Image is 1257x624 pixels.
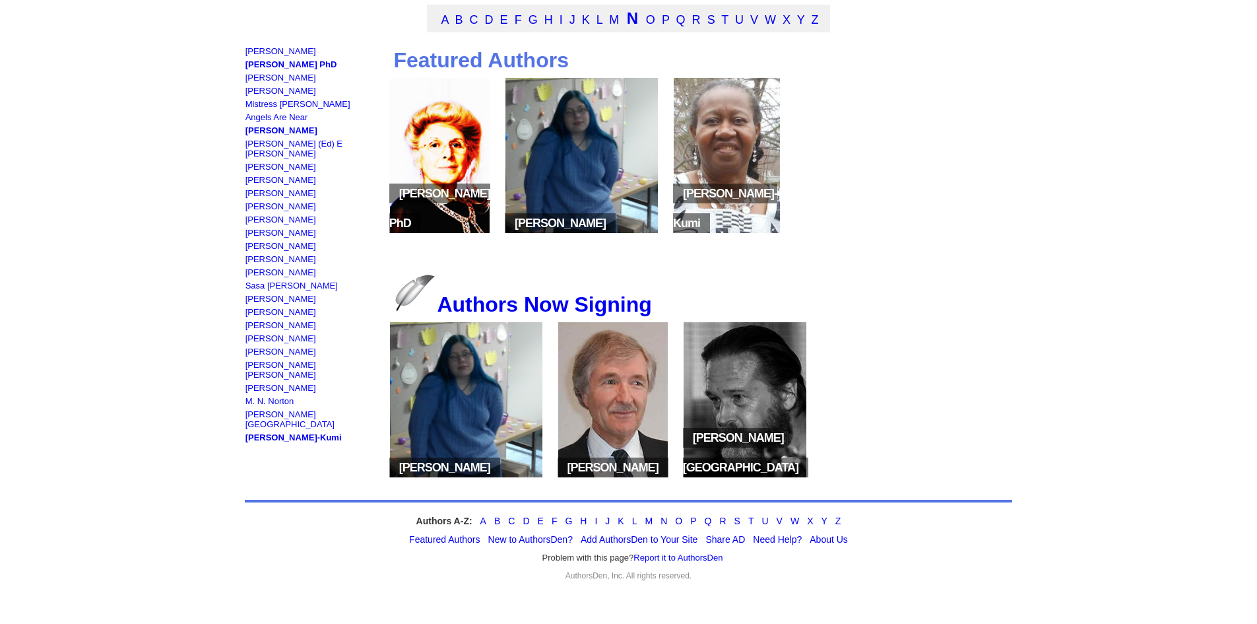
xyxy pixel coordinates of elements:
img: space [798,465,805,471]
img: space [561,465,567,471]
img: shim.gif [245,96,249,99]
span: [PERSON_NAME]-Kumi [673,184,777,233]
a: A [480,516,486,526]
img: space [676,191,683,197]
a: S [734,516,740,526]
img: space [490,465,497,471]
a: space[PERSON_NAME][GEOGRAPHIC_DATA]space [679,471,812,481]
img: shim.gif [245,343,249,347]
a: space[PERSON_NAME]space [554,471,672,481]
a: V [750,13,758,26]
a: O [675,516,682,526]
a: H [544,13,553,26]
img: shim.gif [245,406,249,409]
a: K [618,516,624,526]
img: shim.gif [245,304,249,307]
a: L [596,13,602,26]
img: shim.gif [245,357,249,360]
span: [PERSON_NAME] PhD [389,184,490,233]
a: K [582,13,590,26]
b: Featured Authors [393,48,569,72]
a: Z [835,516,841,526]
a: Need Help? [753,534,802,545]
a: E [538,516,544,526]
a: Share AD [705,534,745,545]
a: [PERSON_NAME] [245,162,316,172]
strong: Authors A-Z: [416,516,472,526]
a: R [692,13,701,26]
img: shim.gif [245,185,249,188]
a: G [565,516,572,526]
a: Sasa [PERSON_NAME] [245,281,338,291]
img: shim.gif [245,330,249,333]
a: T [748,516,754,526]
a: C [508,516,515,526]
a: A [441,13,449,26]
span: [PERSON_NAME][GEOGRAPHIC_DATA] [683,428,808,477]
a: [PERSON_NAME] [245,241,316,251]
img: shim.gif [245,238,249,241]
a: [PERSON_NAME][GEOGRAPHIC_DATA] [245,409,335,429]
span: [PERSON_NAME] [505,213,616,233]
a: F [515,13,522,26]
a: Z [811,13,818,26]
img: space [606,221,612,227]
a: U [735,13,744,26]
a: L [632,516,637,526]
a: M [609,13,619,26]
a: I [595,516,597,526]
a: N [661,516,667,526]
a: X [783,13,790,26]
a: S [707,13,715,26]
a: D [523,516,529,526]
a: [PERSON_NAME] [245,125,317,135]
div: AuthorsDen, Inc. All rights reserved. [245,571,1013,580]
a: [PERSON_NAME] PhD [245,59,337,69]
a: space[PERSON_NAME]space [385,471,547,481]
img: shim.gif [245,291,249,294]
a: Report it to AuthorsDen [633,553,723,563]
img: shim.gif [245,69,249,73]
a: [PERSON_NAME]-Kumi [245,433,342,442]
img: feather.jpg [395,275,435,312]
img: shim.gif [245,122,249,125]
img: space [686,435,693,442]
a: Y [821,516,827,526]
img: space [411,221,418,227]
a: B [494,516,500,526]
a: Q [676,13,686,26]
a: [PERSON_NAME] [245,267,316,277]
a: D [485,13,494,26]
a: O [646,13,655,26]
a: [PERSON_NAME] [245,254,316,264]
a: V [777,516,783,526]
a: J [605,516,610,526]
img: space [508,221,515,227]
span: [PERSON_NAME] [389,458,500,477]
a: space[PERSON_NAME]-Kumispace [669,227,785,237]
a: New to AuthorsDen? [488,534,573,545]
img: shim.gif [245,225,249,228]
a: C [470,13,478,26]
img: space [659,465,665,471]
img: shim.gif [245,198,249,201]
a: Authors Now Signing [393,293,651,316]
a: [PERSON_NAME] [PERSON_NAME] [245,360,316,380]
a: About Us [810,534,848,545]
a: Q [705,516,712,526]
a: [PERSON_NAME] (Ed) E [PERSON_NAME] [245,139,342,158]
a: I [560,13,563,26]
a: [PERSON_NAME] [245,294,316,304]
a: Angels Are Near [245,112,308,122]
a: [PERSON_NAME] [245,175,316,185]
a: F [552,516,558,526]
a: M. N. Norton [245,396,294,406]
img: space [700,221,707,227]
a: space[PERSON_NAME]space [501,227,662,237]
a: [PERSON_NAME] [245,46,316,56]
img: shim.gif [245,172,249,175]
a: N [627,9,638,27]
img: shim.gif [245,56,249,59]
a: P [690,516,696,526]
a: [PERSON_NAME] [245,201,316,211]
